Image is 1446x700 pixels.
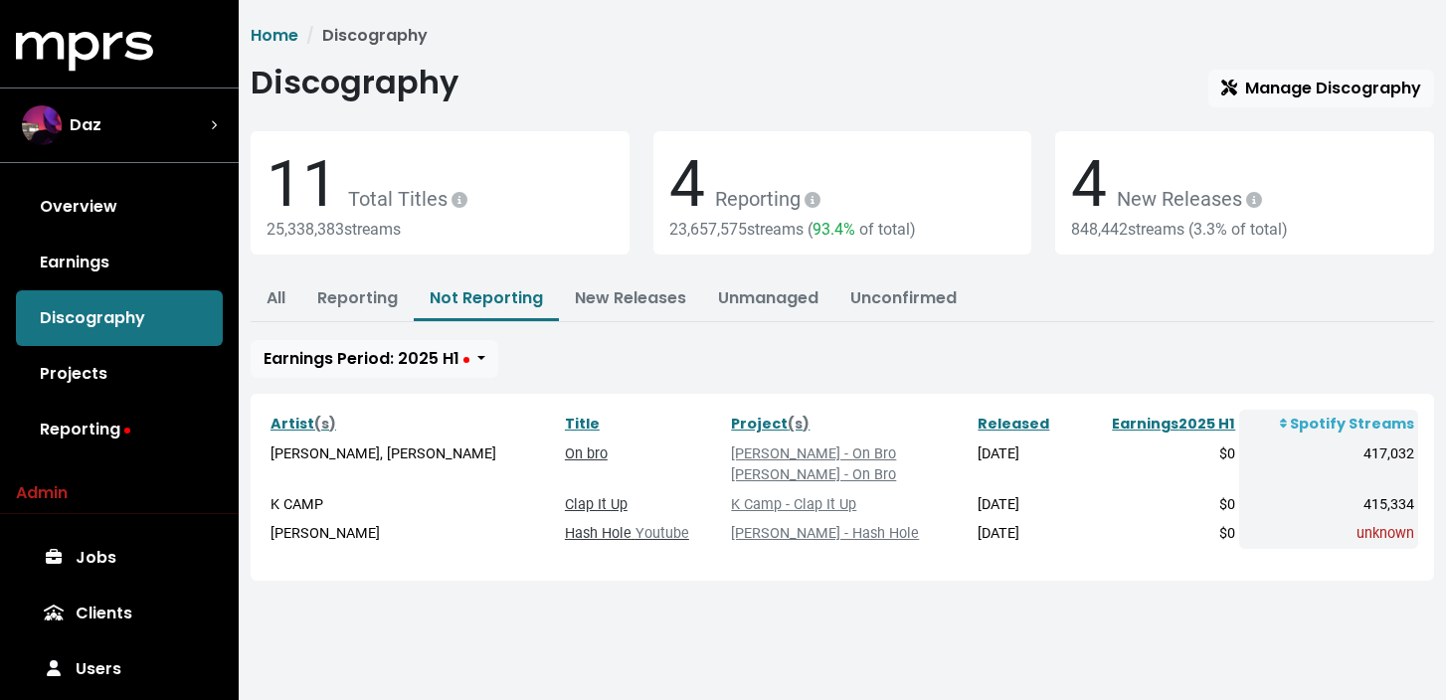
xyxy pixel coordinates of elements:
span: 4 [1071,147,1107,222]
a: [PERSON_NAME] - On Bro [731,466,896,483]
a: Manage Discography [1208,70,1434,107]
td: [DATE] [974,519,1074,549]
a: Users [16,641,223,697]
a: On bro [565,445,608,462]
span: unknown [1356,525,1414,542]
li: Discography [298,24,428,48]
td: K CAMP [267,490,561,520]
span: 11 [267,147,338,222]
div: $0 [1078,494,1235,516]
div: $0 [1078,523,1235,545]
div: 23,657,575 streams ( of total) [669,220,1016,239]
span: Youtube [632,525,689,542]
a: Clap It Up [565,496,628,513]
div: $0 [1078,443,1235,465]
span: 93.4% [813,220,855,239]
a: Unconfirmed [850,286,957,309]
td: 417,032 [1239,439,1418,490]
a: K Camp - Clap It Up [731,496,856,513]
span: Earnings Period: 2025 H1 [264,347,469,370]
span: (s) [788,414,810,434]
span: Daz [70,113,101,137]
td: [PERSON_NAME] [267,519,561,549]
nav: breadcrumb [251,24,1434,48]
a: [PERSON_NAME] - On Bro [731,445,896,462]
th: Spotify Streams [1239,410,1418,439]
a: mprs logo [16,39,153,62]
a: Earnings [16,235,223,290]
a: Reporting [16,402,223,457]
div: 25,338,383 streams [267,220,614,239]
a: Artist(s) [271,414,336,434]
a: Not Reporting [430,286,543,309]
a: All [267,286,285,309]
span: Reporting [705,187,824,211]
a: Earnings2025 H1 [1112,414,1235,434]
a: Project(s) [731,414,810,434]
a: [PERSON_NAME] - Hash Hole [731,525,919,542]
a: Jobs [16,530,223,586]
span: Total Titles [338,187,471,211]
button: Earnings Period: 2025 H1 [251,340,498,378]
a: Unmanaged [718,286,818,309]
span: (s) [314,414,336,434]
h1: Discography [251,64,458,101]
td: 415,334 [1239,490,1418,520]
span: New Releases [1107,187,1266,211]
a: Overview [16,179,223,235]
span: Manage Discography [1221,77,1421,99]
a: New Releases [575,286,686,309]
span: 3.3% [1193,220,1227,239]
span: 4 [669,147,705,222]
a: Reporting [317,286,398,309]
td: [DATE] [974,439,1074,490]
a: Clients [16,586,223,641]
div: 848,442 streams ( of total) [1071,220,1418,239]
a: Title [565,414,600,434]
td: [PERSON_NAME], [PERSON_NAME] [267,439,561,490]
td: [DATE] [974,490,1074,520]
a: Released [978,414,1049,434]
a: Hash Hole Youtube [565,525,689,542]
a: Home [251,24,298,47]
a: Projects [16,346,223,402]
img: The selected account / producer [22,105,62,145]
